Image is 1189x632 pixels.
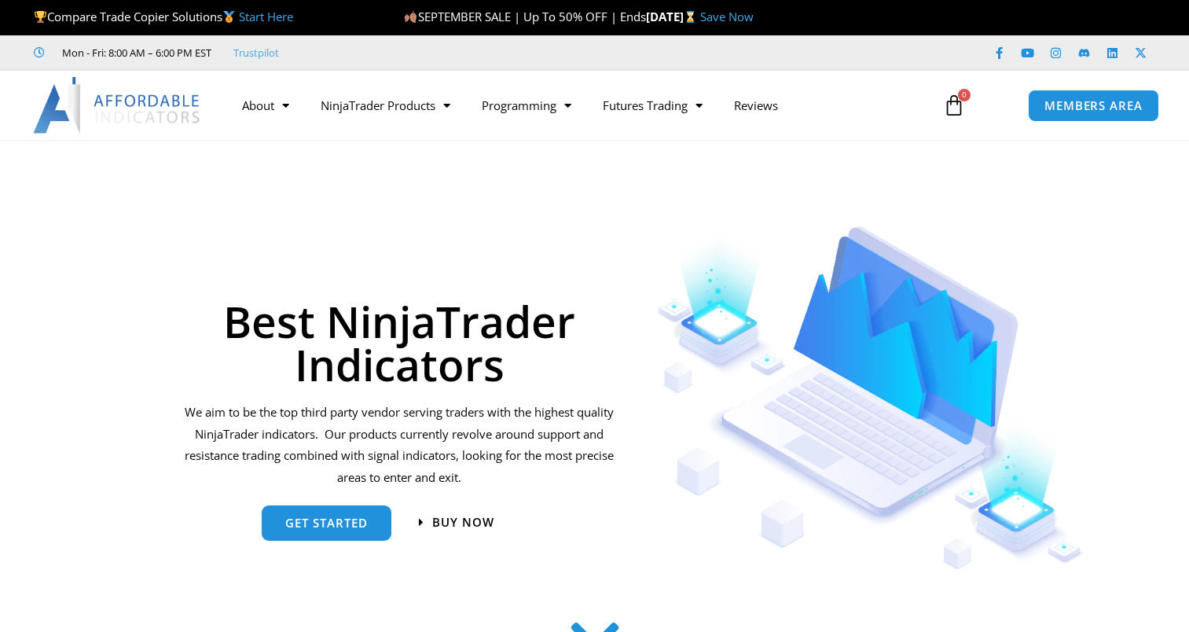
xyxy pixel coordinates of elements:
[404,9,645,24] span: SEPTEMBER SALE | Up To 50% OFF | Ends
[700,9,754,24] a: Save Now
[262,505,391,541] a: get started
[226,87,305,123] a: About
[233,43,279,62] a: Trustpilot
[285,517,368,529] span: get started
[35,11,46,23] img: 🏆
[958,89,971,101] span: 0
[419,516,494,528] a: Buy now
[684,11,696,23] img: ⌛
[657,226,1084,570] img: Indicators 1 | Affordable Indicators – NinjaTrader
[1028,90,1159,122] a: MEMBERS AREA
[182,402,617,489] p: We aim to be the top third party vendor serving traders with the highest quality NinjaTrader indi...
[432,516,494,528] span: Buy now
[646,9,700,24] strong: [DATE]
[58,43,211,62] span: Mon - Fri: 8:00 AM – 6:00 PM EST
[226,87,928,123] nav: Menu
[33,77,202,134] img: LogoAI | Affordable Indicators – NinjaTrader
[305,87,466,123] a: NinjaTrader Products
[718,87,794,123] a: Reviews
[405,11,417,23] img: 🍂
[919,83,989,128] a: 0
[587,87,718,123] a: Futures Trading
[1044,100,1143,112] span: MEMBERS AREA
[223,11,235,23] img: 🥇
[182,299,617,386] h1: Best NinjaTrader Indicators
[239,9,293,24] a: Start Here
[34,9,293,24] span: Compare Trade Copier Solutions
[466,87,587,123] a: Programming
